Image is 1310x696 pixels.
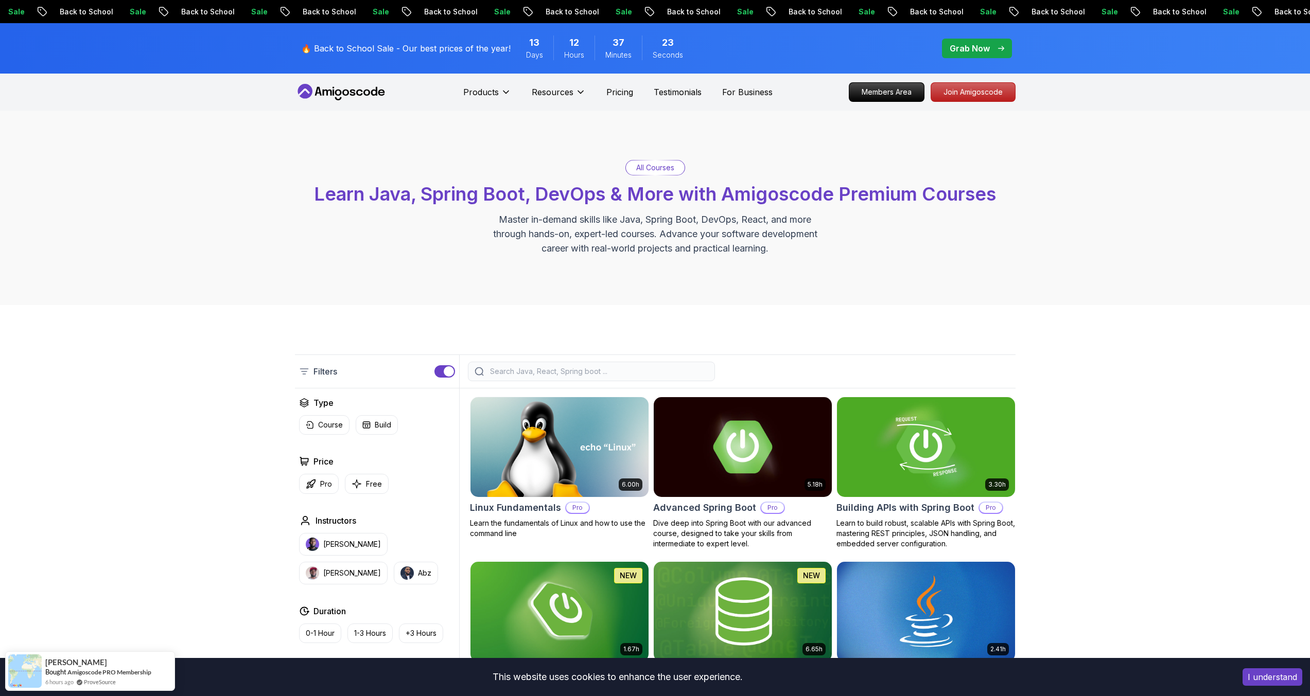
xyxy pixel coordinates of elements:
[400,566,414,580] img: instructor img
[45,658,107,667] span: [PERSON_NAME]
[323,568,381,578] p: [PERSON_NAME]
[654,86,702,98] a: Testimonials
[803,570,820,581] p: NEW
[653,501,756,515] h2: Advanced Spring Boot
[463,86,511,106] button: Products
[313,397,334,409] h2: Type
[366,479,382,489] p: Free
[463,86,499,98] p: Products
[470,562,649,662] img: Spring Boot for Beginners card
[354,628,386,638] p: 1-3 Hours
[613,35,624,50] span: 37 Minutes
[45,677,74,686] span: 6 hours ago
[313,455,334,468] h2: Price
[526,50,543,60] span: Days
[347,623,393,643] button: 1-3 Hours
[314,183,996,205] span: Learn Java, Spring Boot, DevOps & More with Amigoscode Premium Courses
[8,666,1227,688] div: This website uses cookies to enhance the user experience.
[313,605,346,617] h2: Duration
[394,562,438,584] button: instructor imgAbz
[970,7,1003,17] p: Sale
[931,83,1015,101] p: Join Amigoscode
[470,501,561,515] h2: Linux Fundamentals
[323,539,381,549] p: [PERSON_NAME]
[1143,7,1213,17] p: Back to School
[900,7,970,17] p: Back to School
[722,86,773,98] a: For Business
[484,7,517,17] p: Sale
[606,86,633,98] a: Pricing
[849,82,924,102] a: Members Area
[45,668,66,676] span: Bought
[654,397,832,497] img: Advanced Spring Boot card
[623,645,639,653] p: 1.67h
[362,7,395,17] p: Sale
[837,562,1015,662] img: Java for Beginners card
[605,7,638,17] p: Sale
[535,7,605,17] p: Back to School
[836,397,1016,549] a: Building APIs with Spring Boot card3.30hBuilding APIs with Spring BootProLearn to build robust, s...
[488,366,708,377] input: Search Java, React, Spring boot ...
[313,365,337,378] p: Filters
[636,163,674,173] p: All Courses
[778,7,848,17] p: Back to School
[84,677,116,686] a: ProveSource
[727,7,760,17] p: Sale
[119,7,152,17] p: Sale
[406,628,436,638] p: +3 Hours
[622,480,639,489] p: 6.00h
[171,7,241,17] p: Back to School
[532,86,586,106] button: Resources
[375,420,391,430] p: Build
[299,415,350,435] button: Course
[470,518,649,539] p: Learn the fundamentals of Linux and how to use the command line
[470,397,649,539] a: Linux Fundamentals card6.00hLinux FundamentalsProLearn the fundamentals of Linux and how to use t...
[356,415,398,435] button: Build
[318,420,343,430] p: Course
[306,566,319,580] img: instructor img
[1091,7,1124,17] p: Sale
[532,86,573,98] p: Resources
[808,480,823,489] p: 5.18h
[837,397,1015,497] img: Building APIs with Spring Boot card
[299,474,339,494] button: Pro
[657,7,727,17] p: Back to School
[241,7,274,17] p: Sale
[620,570,637,581] p: NEW
[988,480,1006,489] p: 3.30h
[566,503,589,513] p: Pro
[605,50,632,60] span: Minutes
[836,501,974,515] h2: Building APIs with Spring Boot
[653,397,832,549] a: Advanced Spring Boot card5.18hAdvanced Spring BootProDive deep into Spring Boot with our advanced...
[849,83,924,101] p: Members Area
[950,42,990,55] p: Grab Now
[299,533,388,556] button: instructor img[PERSON_NAME]
[1243,668,1302,686] button: Accept cookies
[529,35,539,50] span: 13 Days
[848,7,881,17] p: Sale
[990,645,1006,653] p: 2.41h
[653,518,832,549] p: Dive deep into Spring Boot with our advanced course, designed to take your skills from intermedia...
[806,645,823,653] p: 6.65h
[301,42,511,55] p: 🔥 Back to School Sale - Our best prices of the year!
[306,538,319,551] img: instructor img
[1021,7,1091,17] p: Back to School
[470,397,649,497] img: Linux Fundamentals card
[316,514,356,527] h2: Instructors
[345,474,389,494] button: Free
[414,7,484,17] p: Back to School
[569,35,579,50] span: 12 Hours
[306,628,335,638] p: 0-1 Hour
[292,7,362,17] p: Back to School
[299,562,388,584] button: instructor img[PERSON_NAME]
[662,35,674,50] span: 23 Seconds
[980,503,1002,513] p: Pro
[761,503,784,513] p: Pro
[49,7,119,17] p: Back to School
[418,568,431,578] p: Abz
[67,668,151,676] a: Amigoscode PRO Membership
[320,479,332,489] p: Pro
